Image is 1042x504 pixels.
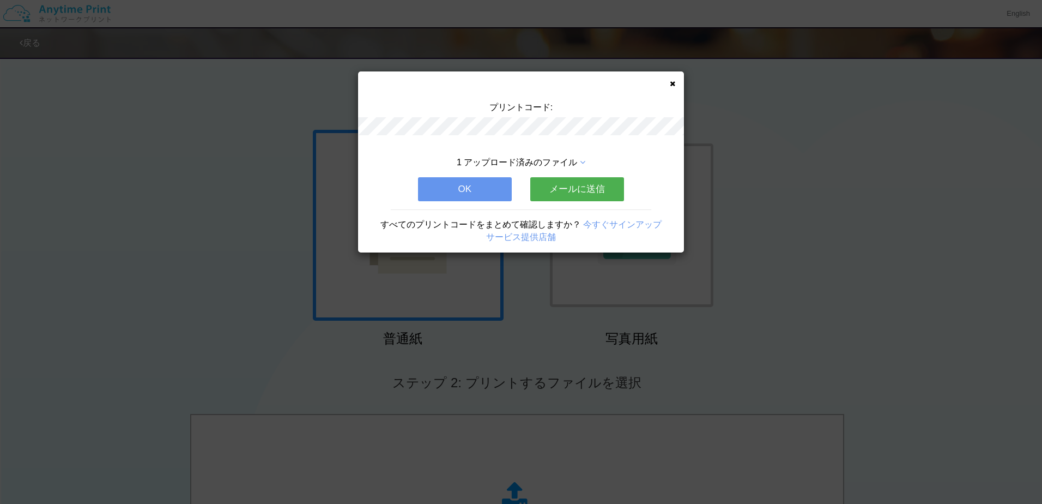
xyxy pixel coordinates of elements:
[418,177,512,201] button: OK
[486,232,556,242] a: サービス提供店舗
[457,158,577,167] span: 1 アップロード済みのファイル
[583,220,662,229] a: 今すぐサインアップ
[530,177,624,201] button: メールに送信
[380,220,581,229] span: すべてのプリントコードをまとめて確認しますか？
[489,103,553,112] span: プリントコード:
